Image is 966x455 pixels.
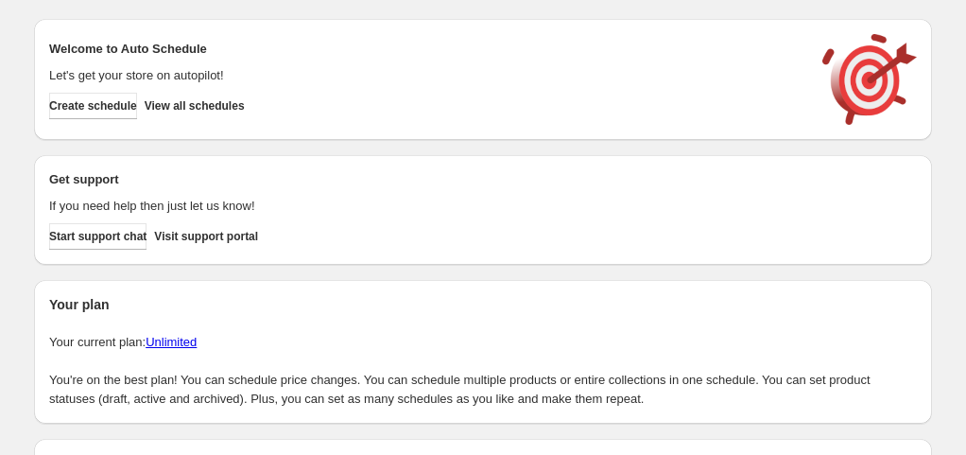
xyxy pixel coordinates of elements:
p: If you need help then just let us know! [49,197,803,216]
a: Unlimited [146,335,197,349]
span: Visit support portal [154,229,258,244]
a: Visit support portal [154,223,258,250]
h2: Welcome to Auto Schedule [49,40,803,59]
p: Let's get your store on autopilot! [49,66,803,85]
button: Create schedule [49,93,137,119]
h2: Your plan [49,295,917,314]
span: Start support chat [49,229,147,244]
span: Create schedule [49,98,137,114]
button: View all schedules [145,93,245,119]
span: View all schedules [145,98,245,114]
a: Start support chat [49,223,147,250]
p: You're on the best plan! You can schedule price changes. You can schedule multiple products or en... [49,371,917,409]
p: Your current plan: [49,333,917,352]
h2: Get support [49,170,803,189]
